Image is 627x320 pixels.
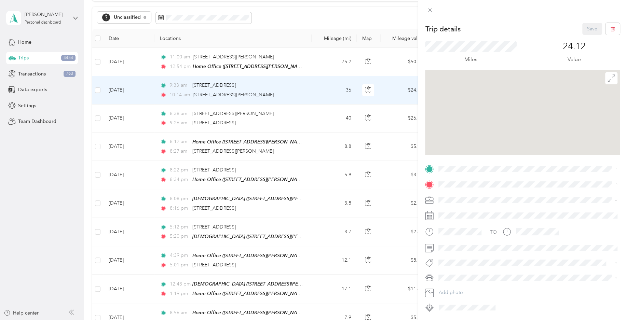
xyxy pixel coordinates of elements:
p: 24.12 [563,41,586,52]
iframe: Everlance-gr Chat Button Frame [589,282,627,320]
button: Add photo [436,288,620,297]
p: Trip details [425,24,460,34]
p: Value [568,55,581,64]
p: Miles [464,55,477,64]
div: TO [490,228,497,236]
